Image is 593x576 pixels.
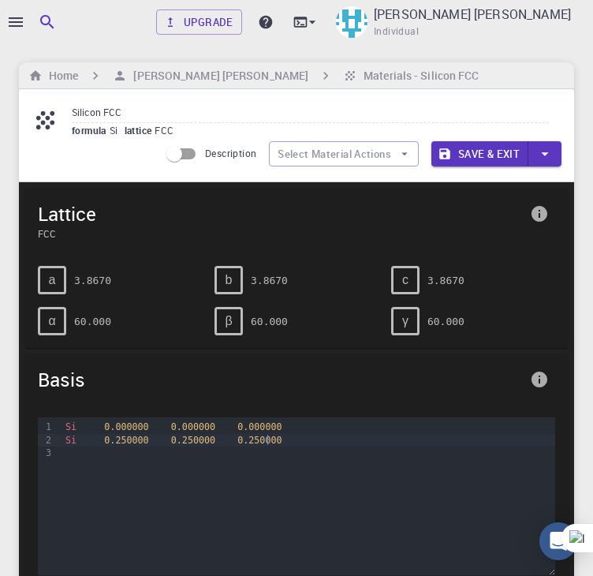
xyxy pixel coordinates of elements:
[431,141,528,166] button: Save & Exit
[38,421,54,433] div: 1
[374,5,571,24] p: [PERSON_NAME] [PERSON_NAME]
[402,314,408,328] span: γ
[25,67,482,84] nav: breadcrumb
[539,522,577,560] div: Open Intercom Messenger
[43,67,78,84] h6: Home
[72,124,110,137] span: formula
[251,308,288,335] pre: 60.000
[251,267,288,294] pre: 3.8670
[427,308,464,335] pre: 60.000
[38,367,524,392] span: Basis
[38,226,524,241] span: FCC
[74,308,111,335] pre: 60.000
[48,314,55,328] span: α
[38,434,54,447] div: 2
[155,124,180,137] span: FCC
[127,67,308,84] h6: [PERSON_NAME] [PERSON_NAME]
[226,273,233,287] span: b
[402,273,408,287] span: c
[524,198,555,230] button: info
[156,9,242,35] a: Upgrade
[38,447,54,459] div: 3
[38,201,524,226] span: Lattice
[427,267,464,294] pre: 3.8670
[336,6,367,38] img: Carlos Esteban Cuervo Fajardo
[49,273,56,287] span: a
[205,148,256,160] span: Description
[110,124,125,137] span: Si
[225,314,232,328] span: β
[374,24,419,39] span: Individual
[269,141,419,166] button: Select Material Actions
[357,67,479,84] h6: Materials - Silicon FCC
[74,267,111,294] pre: 3.8670
[125,124,155,137] span: lattice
